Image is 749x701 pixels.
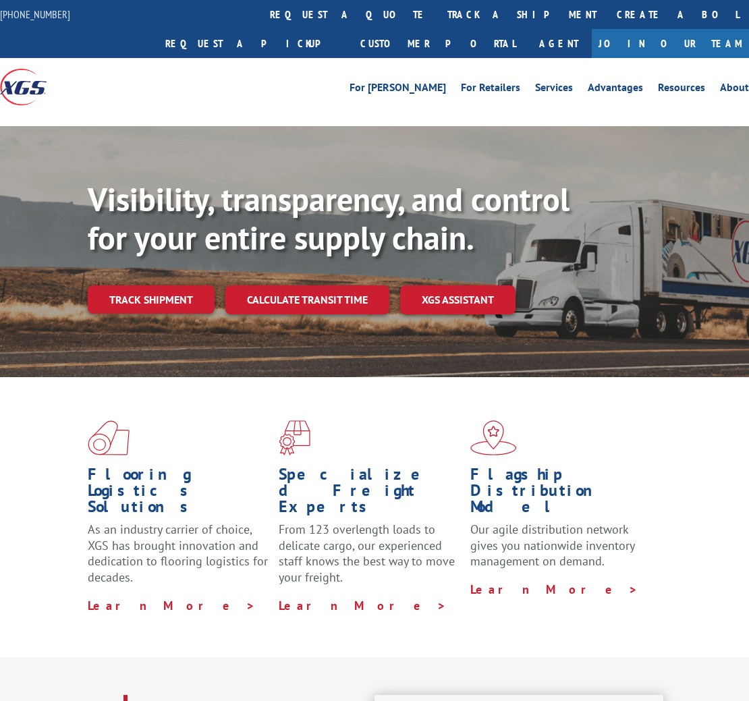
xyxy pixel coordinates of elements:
[470,420,517,455] img: xgs-icon-flagship-distribution-model-red
[526,29,592,58] a: Agent
[588,82,643,97] a: Advantages
[88,178,570,259] b: Visibility, transparency, and control for your entire supply chain.
[279,522,460,598] p: From 123 overlength loads to delicate cargo, our experienced staff knows the best way to move you...
[279,420,310,455] img: xgs-icon-focused-on-flooring-red
[155,29,350,58] a: Request a pickup
[400,285,516,314] a: XGS ASSISTANT
[225,285,389,314] a: Calculate transit time
[279,466,460,522] h1: Specialized Freight Experts
[470,522,634,569] span: Our agile distribution network gives you nationwide inventory management on demand.
[470,466,651,522] h1: Flagship Distribution Model
[720,82,749,97] a: About
[88,598,256,613] a: Learn More >
[350,82,446,97] a: For [PERSON_NAME]
[461,82,520,97] a: For Retailers
[592,29,749,58] a: Join Our Team
[88,285,215,314] a: Track shipment
[88,420,130,455] img: xgs-icon-total-supply-chain-intelligence-red
[88,466,269,522] h1: Flooring Logistics Solutions
[88,522,268,585] span: As an industry carrier of choice, XGS has brought innovation and dedication to flooring logistics...
[535,82,573,97] a: Services
[350,29,526,58] a: Customer Portal
[470,582,638,597] a: Learn More >
[279,598,447,613] a: Learn More >
[658,82,705,97] a: Resources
